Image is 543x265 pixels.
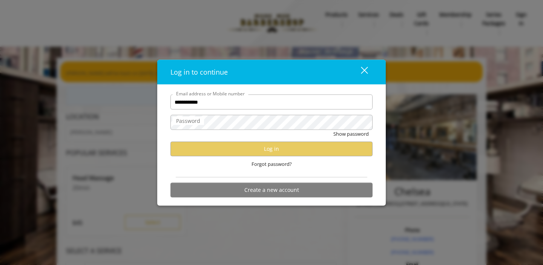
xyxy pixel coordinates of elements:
[170,182,373,197] button: Create a new account
[170,95,373,110] input: Email address or Mobile number
[172,117,204,125] label: Password
[333,130,369,138] button: Show password
[170,67,228,77] span: Log in to continue
[252,160,292,168] span: Forgot password?
[347,64,373,80] button: close dialog
[172,90,248,97] label: Email address or Mobile number
[352,66,367,78] div: close dialog
[170,115,373,130] input: Password
[170,141,373,156] button: Log in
